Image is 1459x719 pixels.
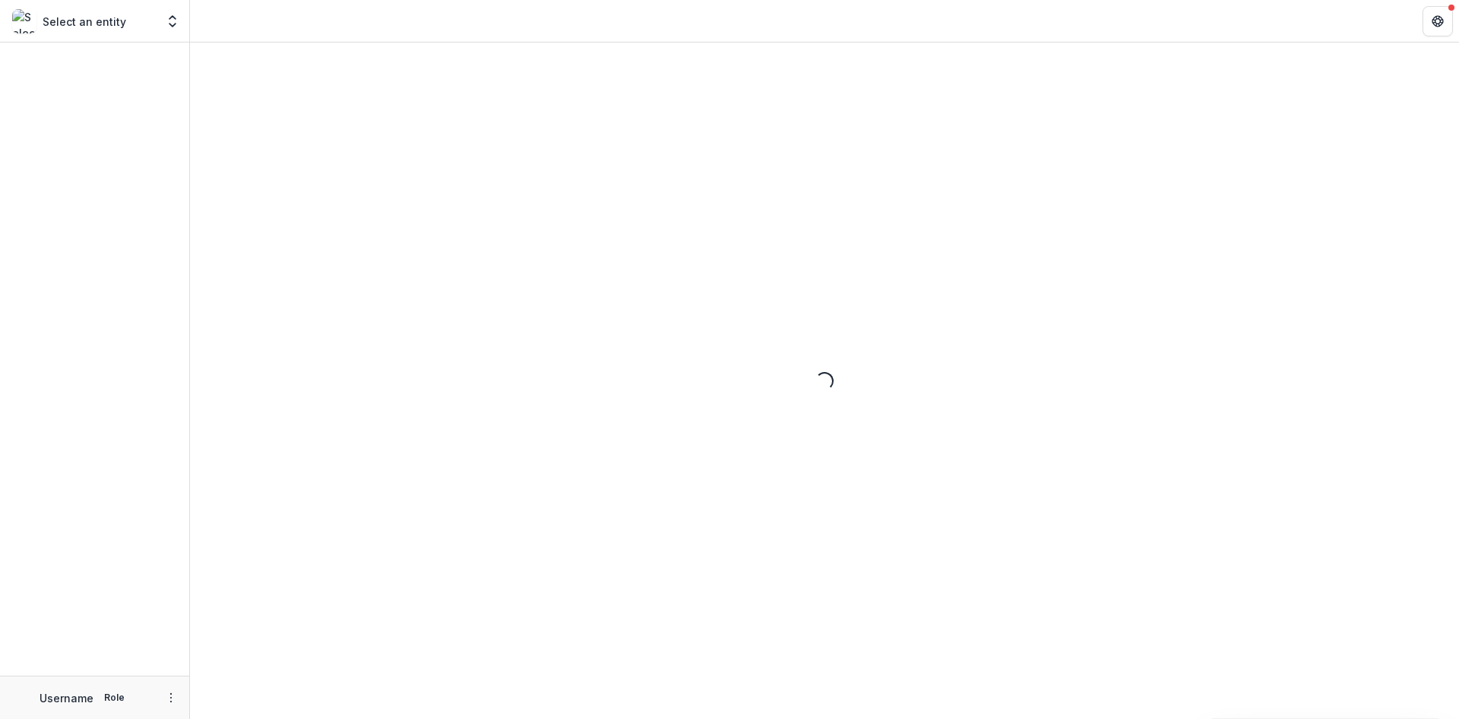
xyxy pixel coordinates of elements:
p: Username [40,690,93,706]
button: More [162,689,180,707]
p: Select an entity [43,14,126,30]
button: Open entity switcher [162,6,183,36]
button: Get Help [1423,6,1453,36]
p: Role [100,691,129,705]
img: Select an entity [12,9,36,33]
